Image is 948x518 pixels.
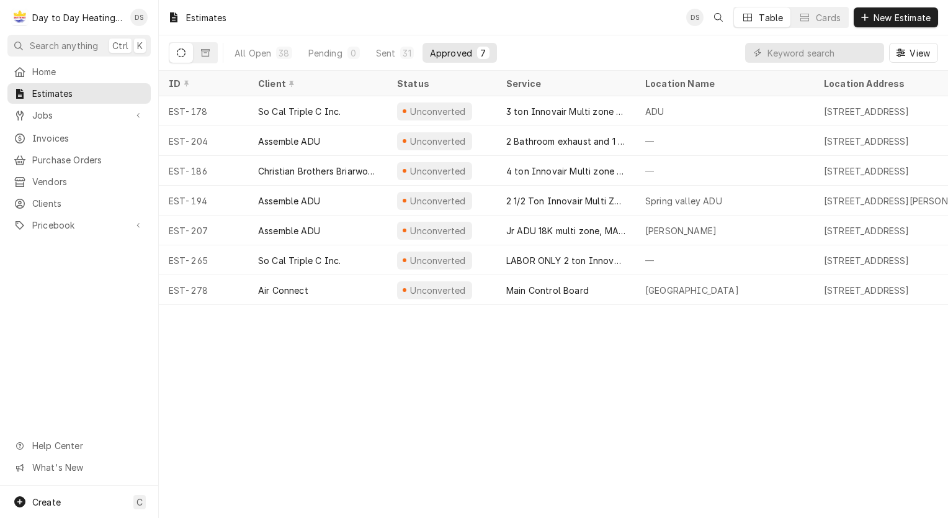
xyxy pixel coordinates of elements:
[159,156,248,186] div: EST-186
[824,105,910,118] div: [STREET_ADDRESS]
[7,435,151,456] a: Go to Help Center
[645,284,739,297] div: [GEOGRAPHIC_DATA]
[824,135,910,148] div: [STREET_ADDRESS]
[7,171,151,192] a: Vendors
[816,11,841,24] div: Cards
[409,105,467,118] div: Unconverted
[159,186,248,216] div: EST-194
[506,135,625,148] div: 2 Bathroom exhaust and 1 supply Can/register
[645,224,717,237] div: [PERSON_NAME]
[32,109,126,122] span: Jobs
[7,128,151,148] a: Invoices
[7,83,151,104] a: Estimates
[403,47,411,60] div: 31
[506,77,623,90] div: Service
[32,132,145,145] span: Invoices
[409,135,467,148] div: Unconverted
[136,496,143,509] span: C
[159,216,248,245] div: EST-207
[907,47,932,60] span: View
[258,135,320,148] div: Assemble ADU
[159,275,248,305] div: EST-278
[635,156,814,186] div: —
[32,175,145,188] span: Vendors
[7,61,151,82] a: Home
[7,150,151,170] a: Purchase Orders
[430,47,472,60] div: Approved
[159,245,248,275] div: EST-265
[258,284,308,297] div: Air Connect
[258,77,375,90] div: Client
[11,9,29,26] div: Day to Day Heating and Cooling's Avatar
[480,47,487,60] div: 7
[409,254,467,267] div: Unconverted
[506,165,625,178] div: 4 ton Innovair Multi zone system
[258,105,341,118] div: So Cal Triple C Inc.
[409,165,467,178] div: Unconverted
[7,215,151,235] a: Go to Pricebook
[32,219,126,232] span: Pricebook
[159,96,248,126] div: EST-178
[169,77,236,90] div: ID
[824,254,910,267] div: [STREET_ADDRESS]
[258,194,320,207] div: Assemble ADU
[506,194,625,207] div: 2 1/2 Ton Innovair Multi Zone, Exhaust duct work
[7,35,151,57] button: Search anythingCtrlK
[506,224,625,237] div: Jr ADU 18K multi zone, MAIN ADU 24K multi zone
[645,194,722,207] div: Spring valley ADU
[32,153,145,166] span: Purchase Orders
[506,105,625,118] div: 3 ton Innovair Multi zone system
[635,245,814,275] div: —
[258,224,320,237] div: Assemble ADU
[7,457,151,478] a: Go to What's New
[506,284,589,297] div: Main Control Board
[112,39,128,52] span: Ctrl
[279,47,289,60] div: 38
[258,165,377,178] div: Christian Brothers Briarwood
[32,87,145,100] span: Estimates
[824,224,910,237] div: [STREET_ADDRESS]
[130,9,148,26] div: David Silvestre's Avatar
[350,47,357,60] div: 0
[258,254,341,267] div: So Cal Triple C Inc.
[32,439,143,452] span: Help Center
[409,284,467,297] div: Unconverted
[32,197,145,210] span: Clients
[409,224,467,237] div: Unconverted
[645,105,664,118] div: ADU
[645,77,802,90] div: Location Name
[32,461,143,474] span: What's New
[32,65,145,78] span: Home
[30,39,98,52] span: Search anything
[308,47,342,60] div: Pending
[376,47,396,60] div: Sent
[130,9,148,26] div: DS
[11,9,29,26] div: D
[7,193,151,214] a: Clients
[235,47,271,60] div: All Open
[159,126,248,156] div: EST-204
[32,11,123,24] div: Day to Day Heating and Cooling
[32,497,61,507] span: Create
[506,254,625,267] div: LABOR ONLY 2 ton Innovair full cut in system
[854,7,938,27] button: New Estimate
[709,7,728,27] button: Open search
[686,9,704,26] div: DS
[397,77,484,90] div: Status
[824,284,910,297] div: [STREET_ADDRESS]
[686,9,704,26] div: David Silvestre's Avatar
[635,126,814,156] div: —
[759,11,783,24] div: Table
[824,165,910,178] div: [STREET_ADDRESS]
[871,11,933,24] span: New Estimate
[409,194,467,207] div: Unconverted
[137,39,143,52] span: K
[889,43,938,63] button: View
[767,43,878,63] input: Keyword search
[7,105,151,125] a: Go to Jobs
